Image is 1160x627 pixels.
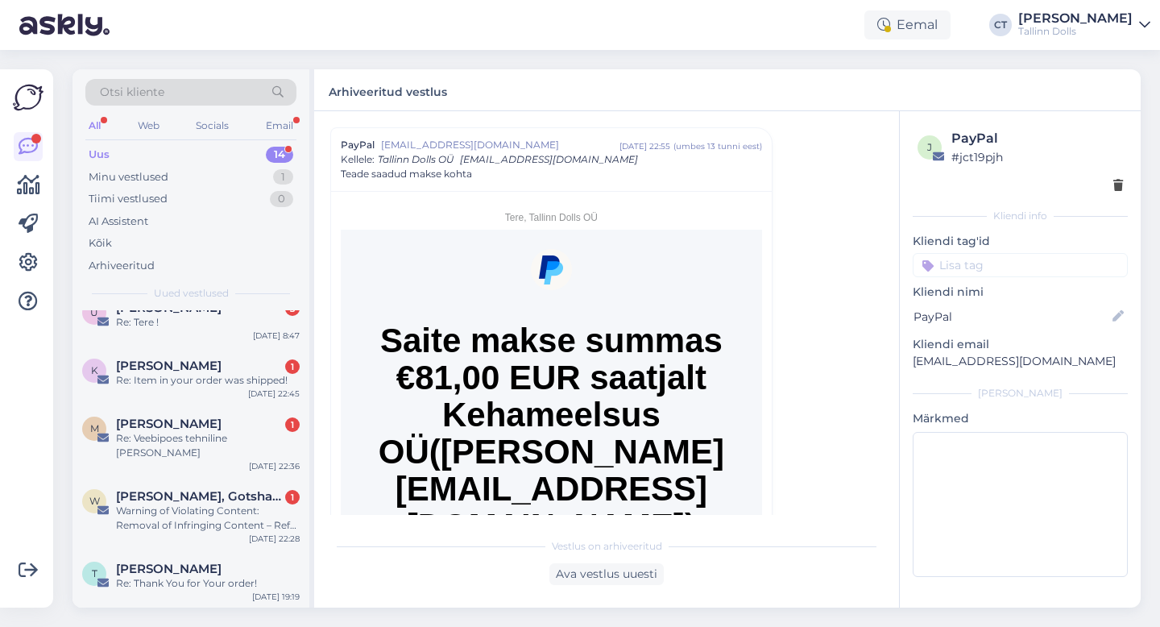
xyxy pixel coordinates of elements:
[619,140,670,152] div: [DATE] 22:55
[951,129,1123,148] div: PayPal
[89,169,168,185] div: Minu vestlused
[273,169,293,185] div: 1
[116,562,222,576] span: Tairi Lõhmus
[135,115,163,136] div: Web
[116,373,300,388] div: Re: Item in your order was shipped!
[266,147,293,163] div: 14
[249,533,300,545] div: [DATE] 22:28
[913,336,1128,353] p: Kliendi email
[864,10,951,39] div: Eemal
[552,539,662,554] span: Vestlus on arhiveeritud
[1018,25,1133,38] div: Tallinn Dolls
[116,315,300,330] div: Re: Tere !
[989,14,1012,36] div: CT
[549,563,664,585] div: Ava vestlus uuesti
[913,410,1128,427] p: Märkmed
[85,115,104,136] div: All
[92,567,97,579] span: T
[913,386,1128,401] div: [PERSON_NAME]
[285,417,300,432] div: 1
[116,417,222,431] span: Maarja Tammann
[341,167,472,181] span: Teade saadud makse kohta
[248,388,300,400] div: [DATE] 22:45
[913,209,1128,223] div: Kliendi info
[341,153,375,165] span: Kellele :
[270,191,293,207] div: 0
[913,308,1109,326] input: Lisa nimi
[460,153,638,165] span: [EMAIL_ADDRESS][DOMAIN_NAME]
[913,284,1128,301] p: Kliendi nimi
[89,214,148,230] div: AI Assistent
[285,490,300,505] div: 1
[381,138,619,152] span: [EMAIL_ADDRESS][DOMAIN_NAME]
[116,504,300,533] div: Warning of Violating Content: Removal of Infringing Content – Ref #WGM-2025-0929-5127 - Universal...
[193,115,232,136] div: Socials
[913,233,1128,250] p: Kliendi tag'id
[285,359,300,374] div: 1
[90,306,98,318] span: U
[116,359,222,373] span: Kairi Rada
[951,148,1123,166] div: # jct19pjh
[89,235,112,251] div: Kõik
[263,115,296,136] div: Email
[89,191,168,207] div: Tiimi vestlused
[913,253,1128,277] input: Lisa tag
[913,353,1128,370] p: [EMAIL_ADDRESS][DOMAIN_NAME]
[89,495,100,507] span: W
[341,138,375,152] span: PayPal
[252,591,300,603] div: [DATE] 19:19
[91,364,98,376] span: K
[505,212,598,223] span: Tere, Tallinn Dolls OÜ
[379,322,724,545] span: Saite makse summas €81,00 EUR saatjalt Kehameelsus OÜ([PERSON_NAME][EMAIL_ADDRESS][DOMAIN_NAME])
[116,576,300,591] div: Re: Thank You for Your order!
[531,249,572,290] img: PayPal
[378,153,454,165] span: Tallinn Dolls OÜ
[100,84,164,101] span: Otsi kliente
[1018,12,1133,25] div: [PERSON_NAME]
[927,141,932,153] span: j
[89,147,110,163] div: Uus
[329,79,447,101] label: Arhiveeritud vestlus
[89,258,155,274] div: Arhiveeritud
[116,431,300,460] div: Re: Veebipoes tehniline [PERSON_NAME]
[249,460,300,472] div: [DATE] 22:36
[1018,12,1150,38] a: [PERSON_NAME]Tallinn Dolls
[116,489,284,504] span: Weil, Gotshal & Manges LLP
[13,82,43,113] img: Askly Logo
[253,330,300,342] div: [DATE] 8:47
[673,140,762,152] div: ( umbes 13 tunni eest )
[154,286,229,301] span: Uued vestlused
[90,422,99,434] span: M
